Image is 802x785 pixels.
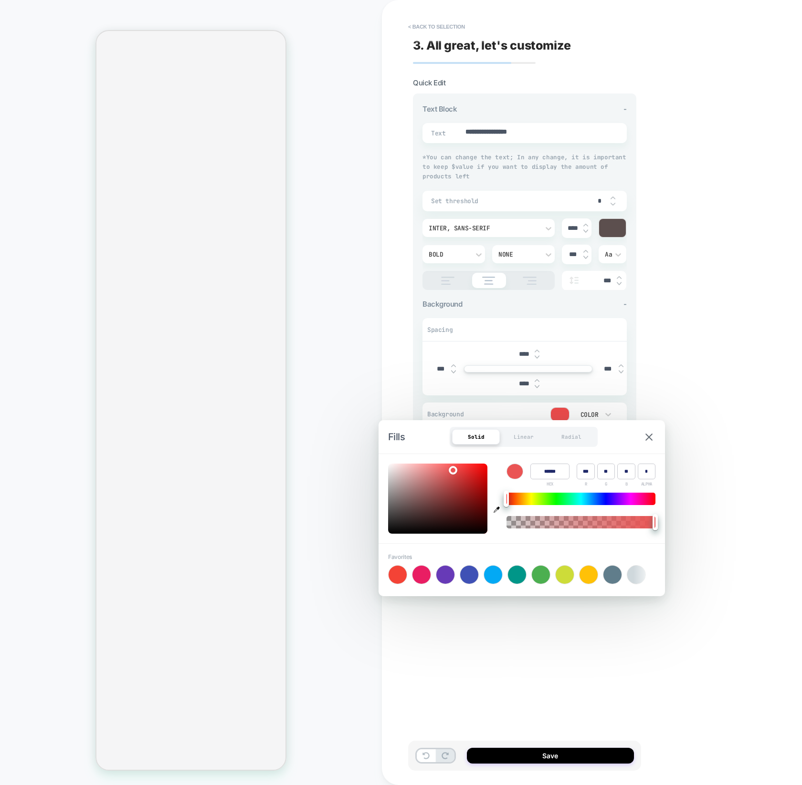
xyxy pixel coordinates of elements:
[388,431,405,443] span: Fills
[617,276,622,279] img: up
[548,429,595,444] div: Radial
[436,277,460,285] img: align text left
[567,277,581,284] img: line height
[422,104,457,114] span: Text Block
[388,553,412,560] span: Favorites
[645,434,653,441] img: close
[535,379,539,382] img: up
[427,326,453,334] span: Spacing
[535,349,539,353] img: up
[451,370,456,374] img: down
[451,364,456,368] img: up
[517,277,541,285] img: align text right
[498,250,539,258] div: None
[623,300,627,309] span: -
[431,197,590,205] span: Set threshold
[427,410,475,418] span: Background
[619,370,623,374] img: down
[585,481,587,487] span: R
[477,277,500,285] img: align text center
[431,129,443,137] span: Text
[429,224,539,232] div: Inter, sans-serif
[583,256,588,259] img: down
[623,104,627,114] span: -
[535,385,539,389] img: down
[641,481,652,487] span: ALPHA
[535,355,539,359] img: down
[617,282,622,286] img: down
[583,249,588,253] img: up
[429,250,469,258] div: Bold
[579,411,599,419] div: Color
[422,300,462,309] span: Background
[583,223,588,227] img: up
[422,153,626,180] span: * You can change the text; In any change, it is important to keep $value if you want to display t...
[625,481,628,487] span: B
[611,202,615,206] img: down
[467,748,634,764] button: Save
[403,19,470,34] button: < Back to selection
[611,196,615,200] img: up
[583,229,588,233] img: down
[547,481,553,487] span: HEX
[452,429,500,444] div: Solid
[500,429,548,444] div: Linear
[413,38,571,52] span: 3. All great, let's customize
[605,250,620,258] div: Aa
[605,481,607,487] span: G
[413,78,445,87] span: Quick Edit
[619,364,623,368] img: up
